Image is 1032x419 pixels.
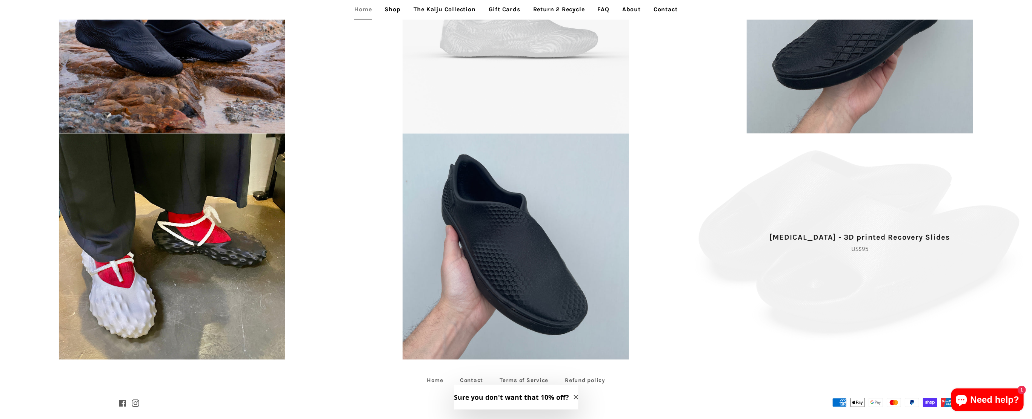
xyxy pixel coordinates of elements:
[492,375,556,386] a: Terms of Service
[452,375,491,386] a: Contact
[701,244,1019,253] p: US$95
[419,375,451,386] a: Home
[949,388,1026,413] inbox-online-store-chat: Shopify online store chat
[701,231,1019,243] p: [MEDICAL_DATA] - 3D printed Recovery Slides
[344,133,688,359] a: [3D printed Shoes] - lightweight custom 3dprinted shoes sneakers sandals fused footwear
[688,133,1032,351] a: Slate-Black [MEDICAL_DATA] - 3D printed Recovery Slides US$95
[557,375,613,386] a: Refund policy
